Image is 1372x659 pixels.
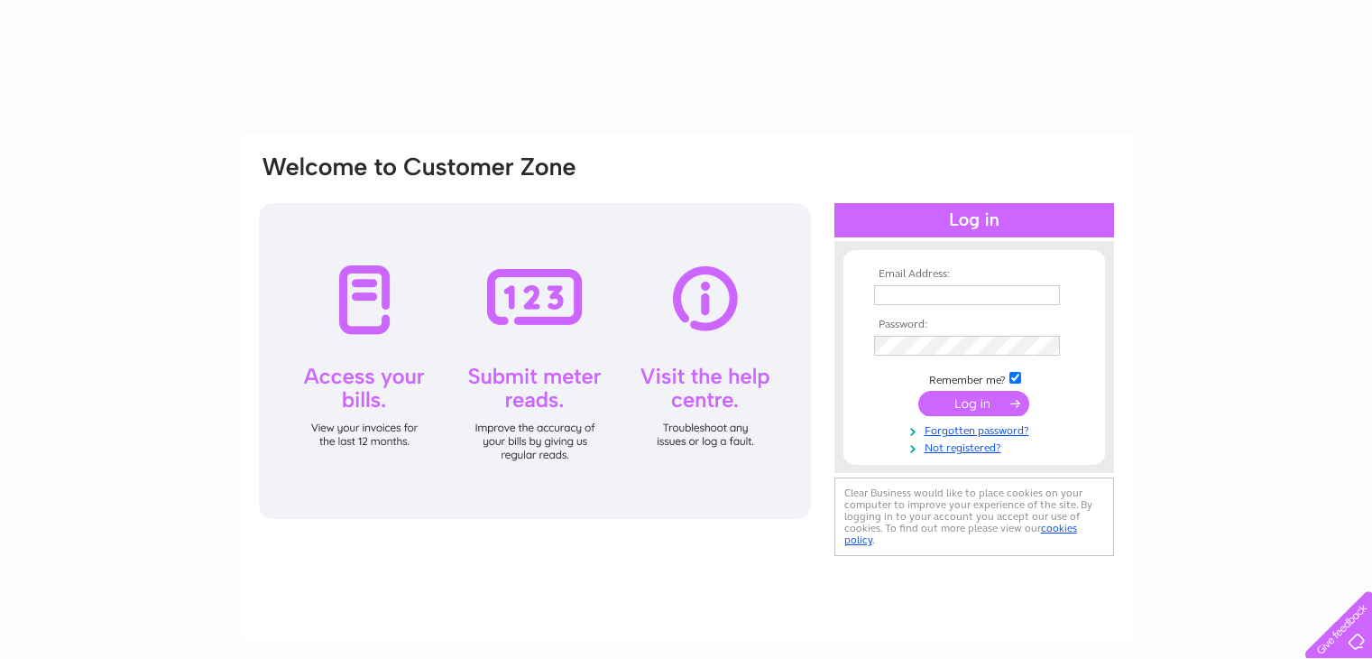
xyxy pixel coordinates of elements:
td: Remember me? [870,369,1079,387]
th: Password: [870,319,1079,331]
input: Submit [918,391,1029,416]
th: Email Address: [870,268,1079,281]
a: cookies policy [844,522,1077,546]
div: Clear Business would like to place cookies on your computer to improve your experience of the sit... [834,478,1114,556]
a: Forgotten password? [874,421,1079,438]
a: Not registered? [874,438,1079,455]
